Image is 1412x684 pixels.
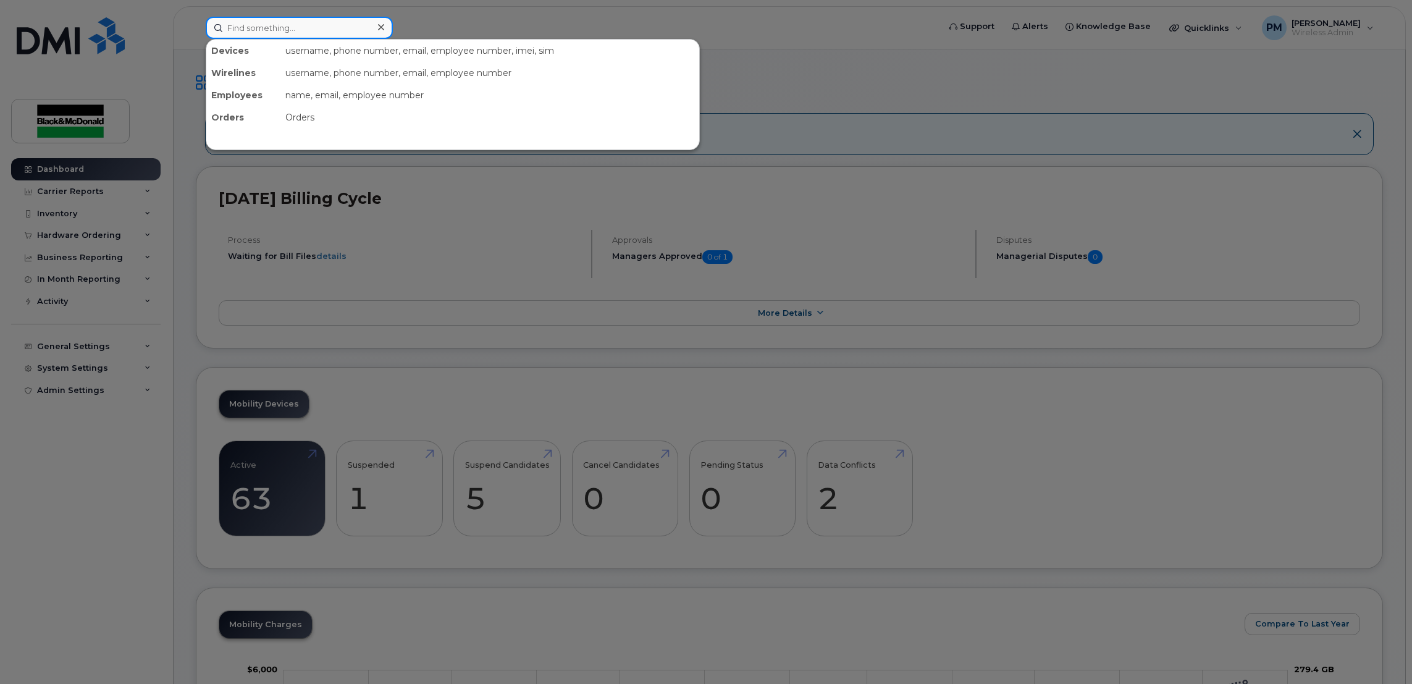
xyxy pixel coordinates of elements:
[206,40,280,62] div: Devices
[206,62,280,84] div: Wirelines
[206,84,280,106] div: Employees
[280,106,699,129] div: Orders
[280,84,699,106] div: name, email, employee number
[206,106,280,129] div: Orders
[280,62,699,84] div: username, phone number, email, employee number
[280,40,699,62] div: username, phone number, email, employee number, imei, sim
